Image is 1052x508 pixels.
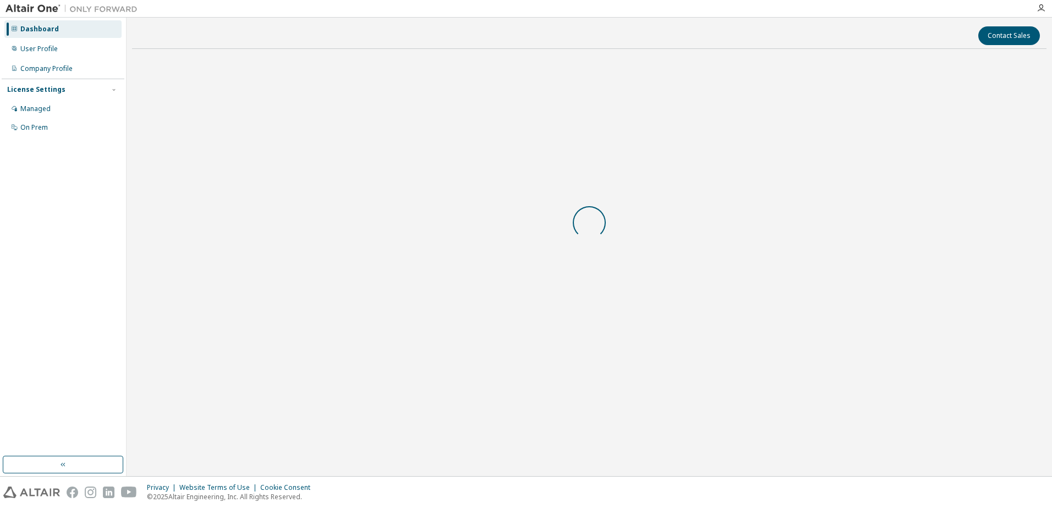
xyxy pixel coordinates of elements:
div: License Settings [7,85,65,94]
div: Privacy [147,483,179,492]
img: youtube.svg [121,487,137,498]
img: linkedin.svg [103,487,114,498]
div: Cookie Consent [260,483,317,492]
div: On Prem [20,123,48,132]
img: facebook.svg [67,487,78,498]
div: Company Profile [20,64,73,73]
button: Contact Sales [978,26,1040,45]
img: altair_logo.svg [3,487,60,498]
div: Dashboard [20,25,59,34]
img: Altair One [6,3,143,14]
p: © 2025 Altair Engineering, Inc. All Rights Reserved. [147,492,317,501]
img: instagram.svg [85,487,96,498]
div: Managed [20,104,51,113]
div: Website Terms of Use [179,483,260,492]
div: User Profile [20,45,58,53]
